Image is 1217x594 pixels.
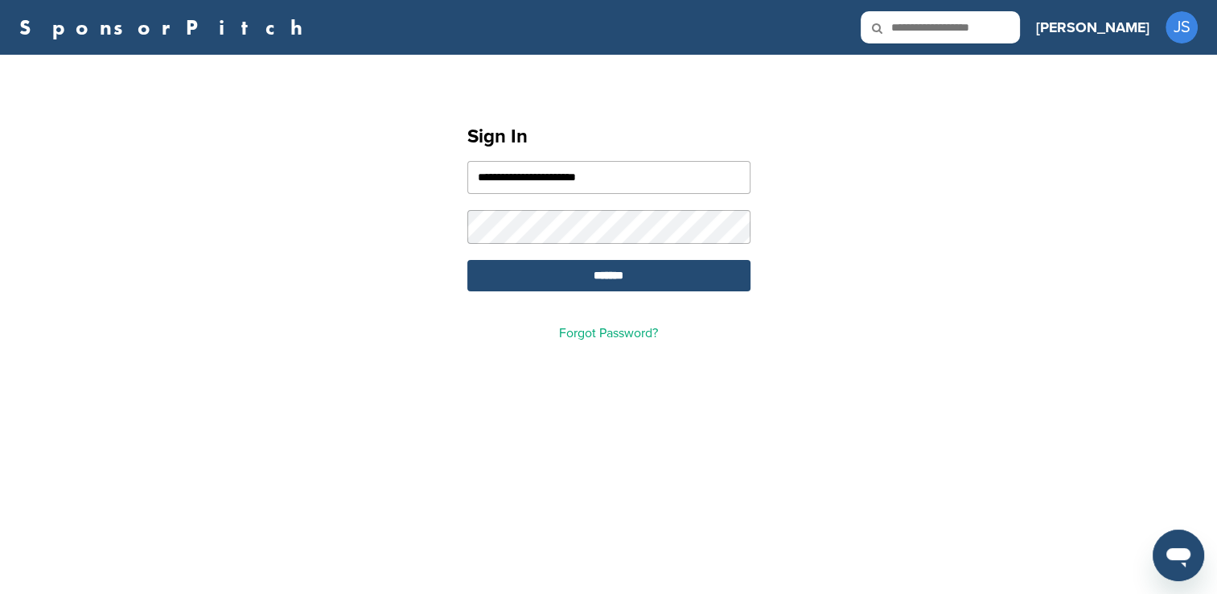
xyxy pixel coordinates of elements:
h1: Sign In [467,122,750,151]
iframe: Button to launch messaging window [1153,530,1204,581]
a: [PERSON_NAME] [1036,10,1149,45]
span: JS [1166,11,1198,43]
h3: [PERSON_NAME] [1036,16,1149,39]
a: Forgot Password? [559,325,658,341]
a: SponsorPitch [19,17,313,38]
